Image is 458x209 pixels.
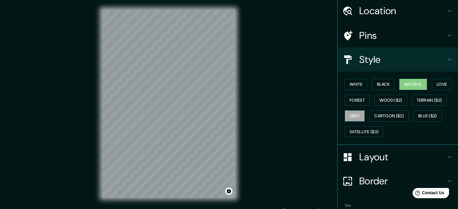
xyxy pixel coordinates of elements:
button: Wood ($2) [375,95,407,106]
button: White [345,79,367,90]
div: Style [338,48,458,72]
h4: Border [359,175,446,187]
h4: Location [359,5,446,17]
button: Toggle attribution [225,188,232,195]
div: Pins [338,23,458,48]
label: Size [345,203,351,208]
button: Blue ($2) [413,110,442,121]
button: Terrain ($2) [412,95,447,106]
iframe: Help widget launcher [404,186,451,202]
canvas: Map [102,10,235,198]
div: Border [338,169,458,193]
button: Grey [345,110,365,121]
button: Satellite ($3) [345,126,383,137]
button: Black [372,79,395,90]
h4: Style [359,54,446,66]
h4: Pins [359,29,446,41]
button: Cartoon ($2) [369,110,409,121]
h4: Layout [359,151,446,163]
button: Forest [345,95,370,106]
div: Layout [338,145,458,169]
button: Natural [399,79,427,90]
button: Love [432,79,452,90]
